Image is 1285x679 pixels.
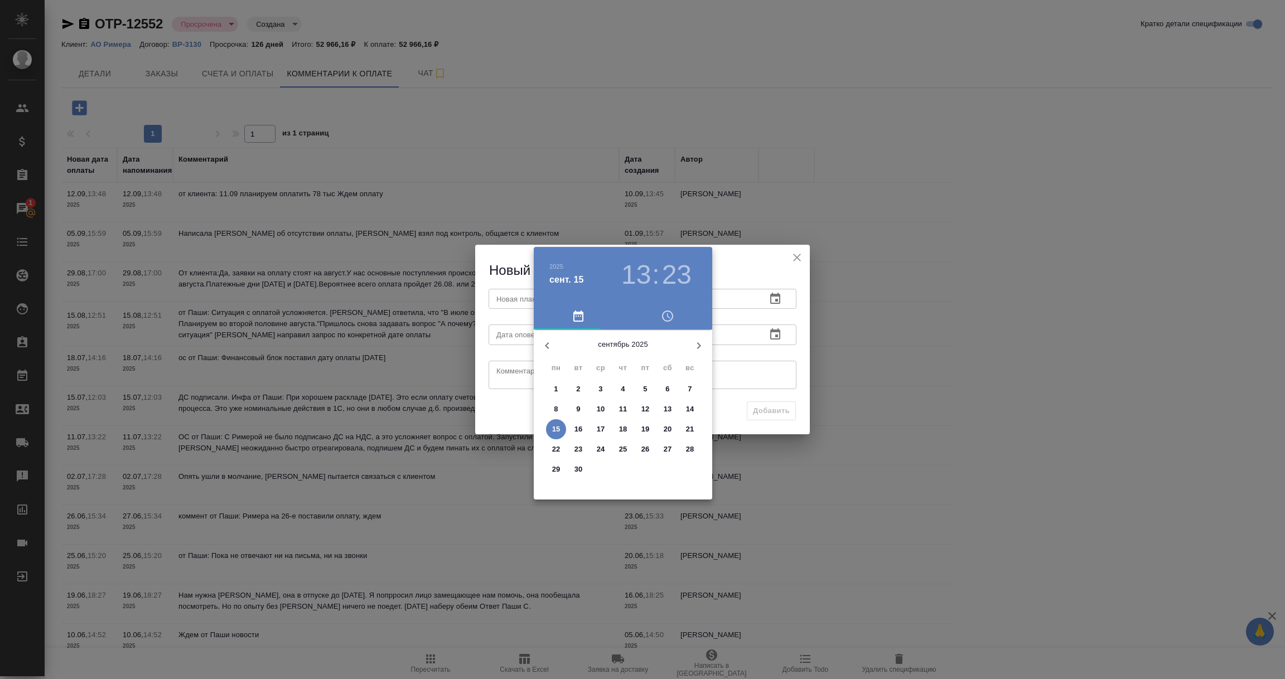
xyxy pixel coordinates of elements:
button: 14 [680,399,700,419]
p: 13 [664,404,672,415]
button: 21 [680,419,700,439]
button: 20 [658,419,678,439]
p: 18 [619,424,627,435]
button: 2025 [549,263,563,270]
p: 17 [597,424,605,435]
button: 6 [658,379,678,399]
p: 11 [619,404,627,415]
button: 27 [658,439,678,459]
button: 29 [546,459,566,479]
button: 24 [591,439,611,459]
p: 3 [598,384,602,395]
p: 8 [554,404,558,415]
p: 1 [554,384,558,395]
p: 27 [664,444,672,455]
h3: : [652,259,659,290]
p: 22 [552,444,561,455]
p: 16 [574,424,583,435]
span: вс [680,362,700,374]
button: 2 [568,379,588,399]
button: 13 [621,259,651,290]
p: 7 [688,384,692,395]
button: 16 [568,419,588,439]
button: 22 [546,439,566,459]
p: 4 [621,384,625,395]
p: 23 [574,444,583,455]
button: 18 [613,419,633,439]
button: 8 [546,399,566,419]
p: 12 [641,404,650,415]
p: 19 [641,424,650,435]
span: чт [613,362,633,374]
button: 23 [568,439,588,459]
button: 9 [568,399,588,419]
button: сент. 15 [549,273,584,287]
p: 20 [664,424,672,435]
p: 30 [574,464,583,475]
button: 15 [546,419,566,439]
button: 19 [635,419,655,439]
p: сентябрь 2025 [561,339,685,350]
span: пт [635,362,655,374]
button: 17 [591,419,611,439]
p: 14 [686,404,694,415]
button: 30 [568,459,588,479]
p: 5 [643,384,647,395]
button: 11 [613,399,633,419]
p: 15 [552,424,561,435]
button: 23 [662,259,692,290]
span: сб [658,362,678,374]
span: ср [591,362,611,374]
p: 9 [576,404,580,415]
button: 12 [635,399,655,419]
button: 13 [658,399,678,419]
button: 10 [591,399,611,419]
button: 1 [546,379,566,399]
p: 28 [686,444,694,455]
p: 6 [665,384,669,395]
button: 5 [635,379,655,399]
p: 29 [552,464,561,475]
p: 25 [619,444,627,455]
span: пн [546,362,566,374]
p: 24 [597,444,605,455]
span: вт [568,362,588,374]
button: 26 [635,439,655,459]
button: 28 [680,439,700,459]
button: 4 [613,379,633,399]
p: 21 [686,424,694,435]
p: 26 [641,444,650,455]
button: 7 [680,379,700,399]
button: 3 [591,379,611,399]
button: 25 [613,439,633,459]
p: 2 [576,384,580,395]
p: 10 [597,404,605,415]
